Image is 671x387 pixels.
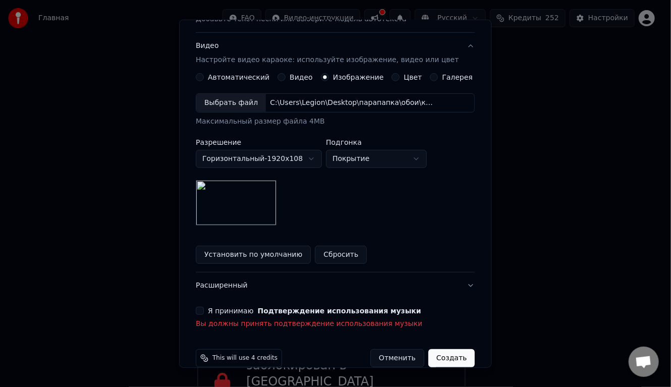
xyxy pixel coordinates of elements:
[333,74,384,81] label: Изображение
[196,319,475,329] p: Вы должны принять подтверждение использования музыки
[208,74,269,81] label: Автоматический
[196,139,322,146] label: Разрешение
[196,73,475,272] div: ВидеоНастройте видео караоке: используйте изображение, видео или цвет
[266,98,437,108] div: C:\Users\Legion\Desktop\парапапка\обои\космос.jpg
[290,74,313,81] label: Видео
[208,307,421,314] label: Я принимаю
[442,74,473,81] label: Галерея
[196,33,475,73] button: ВидеоНастройте видео караоке: используйте изображение, видео или цвет
[196,94,266,112] div: Выбрать файл
[196,272,475,299] button: Расширенный
[196,41,459,65] div: Видео
[196,55,459,65] p: Настройте видео караоке: используйте изображение, видео или цвет
[404,74,422,81] label: Цвет
[258,307,421,314] button: Я принимаю
[315,246,367,264] button: Сбросить
[428,349,475,367] button: Создать
[196,14,407,24] p: Добавьте текст песни или выберите модель автотекста
[326,139,427,146] label: Подгонка
[196,246,311,264] button: Установить по умолчанию
[370,349,424,367] button: Отменить
[196,117,475,127] div: Максимальный размер файла 4MB
[212,354,277,362] span: This will use 4 credits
